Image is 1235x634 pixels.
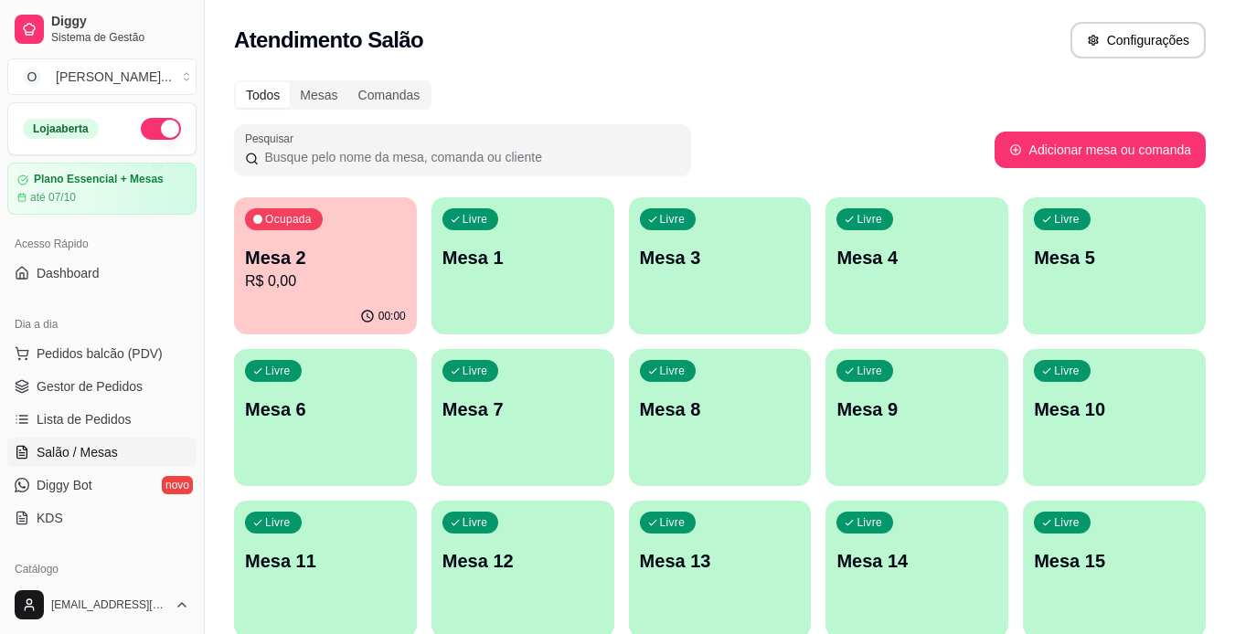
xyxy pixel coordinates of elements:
[245,131,300,146] label: Pesquisar
[7,470,197,500] a: Diggy Botnovo
[37,509,63,527] span: KDS
[857,364,882,378] p: Livre
[234,26,423,55] h2: Atendimento Salão
[34,173,164,186] article: Plano Essencial + Mesas
[1034,548,1195,574] p: Mesa 15
[234,349,417,486] button: LivreMesa 6
[463,364,488,378] p: Livre
[236,82,290,108] div: Todos
[1054,364,1080,378] p: Livre
[640,396,801,422] p: Mesa 8
[51,597,167,612] span: [EMAIL_ADDRESS][DOMAIN_NAME]
[37,410,132,428] span: Lista de Pedidos
[378,309,406,323] p: 00:00
[1023,349,1206,486] button: LivreMesa 10
[1023,197,1206,334] button: LivreMesa 5
[348,82,431,108] div: Comandas
[629,197,812,334] button: LivreMesa 3
[141,118,181,140] button: Alterar Status
[442,396,603,422] p: Mesa 7
[1054,212,1080,227] p: Livre
[1054,515,1080,530] p: Livre
[51,30,189,45] span: Sistema de Gestão
[431,197,614,334] button: LivreMesa 1
[23,68,41,86] span: O
[431,349,614,486] button: LivreMesa 7
[56,68,172,86] div: [PERSON_NAME] ...
[37,264,100,282] span: Dashboard
[1034,396,1195,422] p: Mesa 10
[857,212,882,227] p: Livre
[234,197,417,334] button: OcupadaMesa 2R$ 0,0000:00
[245,245,406,270] p: Mesa 2
[629,349,812,486] button: LivreMesa 8
[836,396,997,422] p: Mesa 9
[1034,245,1195,270] p: Mesa 5
[7,310,197,339] div: Dia a dia
[51,14,189,30] span: Diggy
[265,515,291,530] p: Livre
[1070,22,1206,58] button: Configurações
[245,548,406,574] p: Mesa 11
[660,212,686,227] p: Livre
[7,163,197,215] a: Plano Essencial + Mesasaté 07/10
[7,372,197,401] a: Gestor de Pedidos
[995,132,1206,168] button: Adicionar mesa ou comanda
[7,583,197,627] button: [EMAIL_ADDRESS][DOMAIN_NAME]
[265,212,312,227] p: Ocupada
[7,7,197,51] a: DiggySistema de Gestão
[442,548,603,574] p: Mesa 12
[640,245,801,270] p: Mesa 3
[7,503,197,533] a: KDS
[7,229,197,259] div: Acesso Rápido
[836,548,997,574] p: Mesa 14
[37,443,118,461] span: Salão / Mesas
[857,515,882,530] p: Livre
[7,58,197,95] button: Select a team
[37,476,92,494] span: Diggy Bot
[7,555,197,584] div: Catálogo
[265,364,291,378] p: Livre
[463,212,488,227] p: Livre
[7,438,197,467] a: Salão / Mesas
[7,259,197,288] a: Dashboard
[7,405,197,434] a: Lista de Pedidos
[30,190,76,205] article: até 07/10
[640,548,801,574] p: Mesa 13
[37,344,163,363] span: Pedidos balcão (PDV)
[37,377,143,396] span: Gestor de Pedidos
[245,396,406,422] p: Mesa 6
[7,339,197,368] button: Pedidos balcão (PDV)
[660,515,686,530] p: Livre
[825,349,1008,486] button: LivreMesa 9
[290,82,347,108] div: Mesas
[23,119,99,139] div: Loja aberta
[836,245,997,270] p: Mesa 4
[463,515,488,530] p: Livre
[442,245,603,270] p: Mesa 1
[245,270,406,292] p: R$ 0,00
[660,364,686,378] p: Livre
[259,148,680,166] input: Pesquisar
[825,197,1008,334] button: LivreMesa 4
